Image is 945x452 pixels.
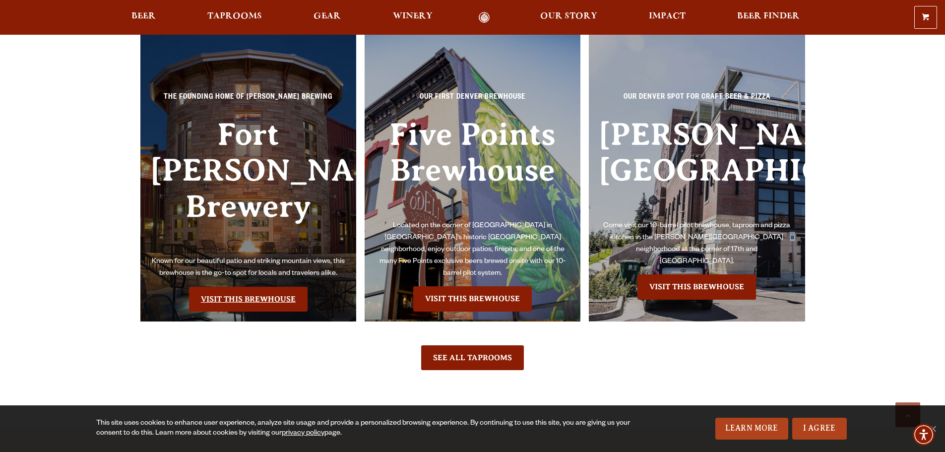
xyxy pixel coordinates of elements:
[637,274,756,299] a: Visit the Sloan’s Lake Brewhouse
[715,418,788,440] a: Learn More
[386,12,439,23] a: Winery
[895,402,920,427] a: Scroll to top
[125,12,162,23] a: Beer
[413,286,532,311] a: Visit the Five Points Brewhouse
[466,12,503,23] a: Odell Home
[150,92,347,110] p: The Founding Home of [PERSON_NAME] Brewing
[207,12,262,20] span: Taprooms
[375,220,571,280] p: Located on the corner of [GEOGRAPHIC_DATA] in [GEOGRAPHIC_DATA]’s historic [GEOGRAPHIC_DATA] neig...
[913,424,935,446] div: Accessibility Menu
[150,117,347,256] h3: Fort [PERSON_NAME] Brewery
[599,220,795,268] p: Come visit our 10-barrel pilot brewhouse, taproom and pizza kitchen in the [PERSON_NAME][GEOGRAPH...
[792,418,847,440] a: I Agree
[540,12,597,20] span: Our Story
[649,12,686,20] span: Impact
[731,12,806,23] a: Beer Finder
[282,430,324,438] a: privacy policy
[189,287,308,312] a: Visit the Fort Collin's Brewery & Taproom
[375,117,571,220] h3: Five Points Brewhouse
[599,117,795,220] h3: [PERSON_NAME][GEOGRAPHIC_DATA]
[201,12,268,23] a: Taprooms
[150,256,347,280] p: Known for our beautiful patio and striking mountain views, this brewhouse is the go-to spot for l...
[393,12,433,20] span: Winery
[421,345,524,370] a: See All Taprooms
[307,12,347,23] a: Gear
[96,419,633,439] div: This site uses cookies to enhance user experience, analyze site usage and provide a personalized ...
[737,12,800,20] span: Beer Finder
[131,12,156,20] span: Beer
[314,12,341,20] span: Gear
[599,92,795,110] p: Our Denver spot for craft beer & pizza
[534,12,604,23] a: Our Story
[642,12,692,23] a: Impact
[375,92,571,110] p: Our First Denver Brewhouse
